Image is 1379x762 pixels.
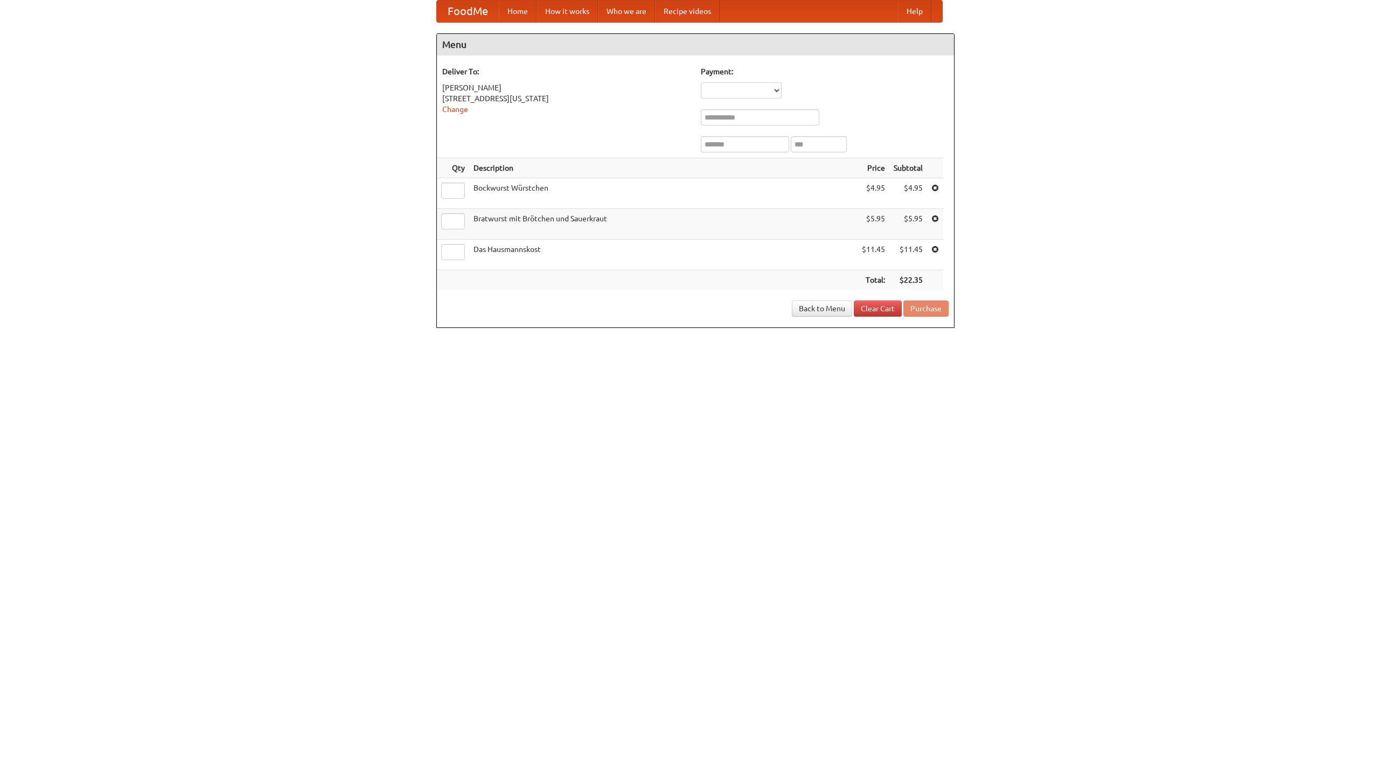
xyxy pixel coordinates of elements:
[858,209,889,240] td: $5.95
[701,66,949,77] h5: Payment:
[437,158,469,178] th: Qty
[437,1,499,22] a: FoodMe
[442,82,690,93] div: [PERSON_NAME]
[898,1,931,22] a: Help
[437,34,954,55] h4: Menu
[442,105,468,114] a: Change
[469,240,858,270] td: Das Hausmannskost
[858,178,889,209] td: $4.95
[858,270,889,290] th: Total:
[854,300,902,317] a: Clear Cart
[858,240,889,270] td: $11.45
[792,300,852,317] a: Back to Menu
[469,178,858,209] td: Bockwurst Würstchen
[469,158,858,178] th: Description
[537,1,598,22] a: How it works
[469,209,858,240] td: Bratwurst mit Brötchen und Sauerkraut
[499,1,537,22] a: Home
[598,1,655,22] a: Who we are
[442,93,690,104] div: [STREET_ADDRESS][US_STATE]
[889,158,927,178] th: Subtotal
[889,209,927,240] td: $5.95
[889,270,927,290] th: $22.35
[655,1,720,22] a: Recipe videos
[442,66,690,77] h5: Deliver To:
[889,178,927,209] td: $4.95
[903,300,949,317] button: Purchase
[858,158,889,178] th: Price
[889,240,927,270] td: $11.45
